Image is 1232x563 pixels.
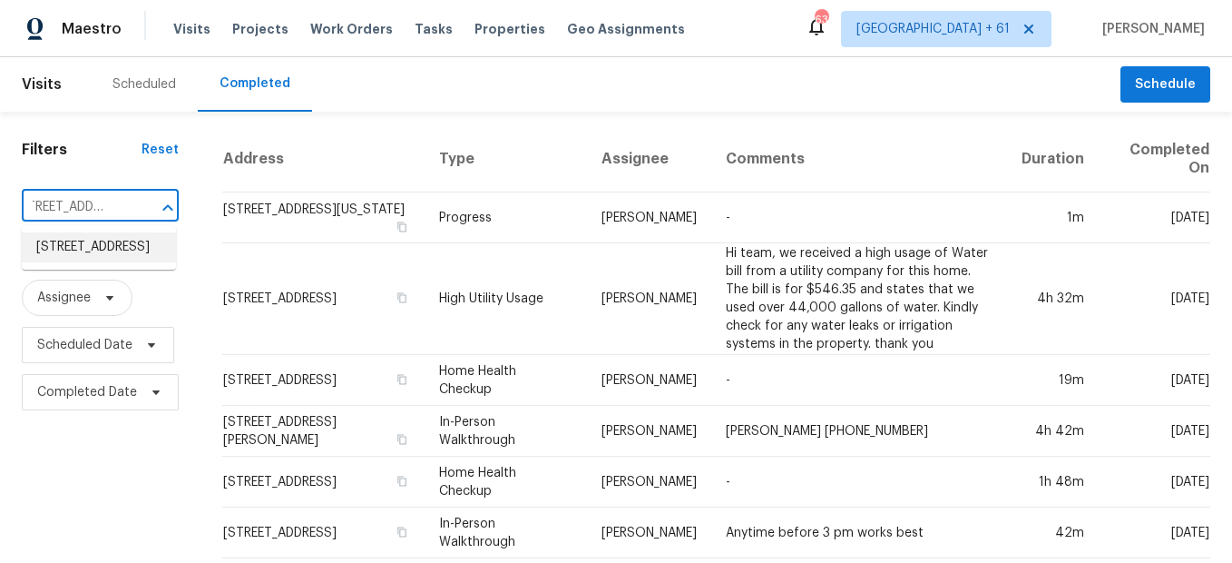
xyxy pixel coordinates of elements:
button: Schedule [1120,66,1210,104]
td: [PERSON_NAME] [587,193,711,243]
td: Hi team, we received a high usage of Water bill from a utility company for this home. The bill is... [711,243,1008,355]
button: Copy Address [394,524,410,540]
h1: Filters [22,141,142,159]
td: Progress [425,193,587,243]
span: [GEOGRAPHIC_DATA] + 61 [856,20,1010,38]
td: [STREET_ADDRESS][US_STATE] [222,193,425,243]
th: Comments [711,126,1008,193]
td: [STREET_ADDRESS] [222,457,425,508]
button: Copy Address [394,371,410,388]
div: 636 [815,11,827,29]
td: - [711,457,1008,508]
div: Scheduled [112,75,176,94]
input: Search for an address... [22,193,128,222]
span: Visits [22,64,62,104]
td: [DATE] [1099,457,1210,508]
th: Assignee [587,126,711,193]
td: [STREET_ADDRESS] [222,355,425,406]
span: Schedule [1135,74,1196,96]
td: - [711,193,1008,243]
td: Home Health Checkup [425,457,587,508]
td: [DATE] [1099,406,1210,457]
td: [PERSON_NAME] [587,355,711,406]
span: [PERSON_NAME] [1095,20,1205,38]
li: [STREET_ADDRESS] [22,232,176,262]
th: Type [425,126,587,193]
span: Scheduled Date [37,336,132,354]
td: - [711,355,1008,406]
td: In-Person Walkthrough [425,508,587,558]
td: [DATE] [1099,243,1210,355]
td: [PERSON_NAME] [PHONE_NUMBER] [711,406,1008,457]
td: [STREET_ADDRESS] [222,243,425,355]
div: Reset [142,141,179,159]
span: Completed Date [37,383,137,401]
button: Copy Address [394,219,410,235]
td: 1h 48m [1007,457,1099,508]
td: [DATE] [1099,508,1210,558]
td: [PERSON_NAME] [587,406,711,457]
td: [STREET_ADDRESS] [222,508,425,558]
span: Properties [474,20,545,38]
span: Assignee [37,289,91,307]
td: [DATE] [1099,355,1210,406]
button: Close [155,195,181,221]
button: Copy Address [394,473,410,489]
span: Projects [232,20,288,38]
th: Duration [1007,126,1099,193]
span: Tasks [415,23,453,35]
td: 4h 42m [1007,406,1099,457]
td: Home Health Checkup [425,355,587,406]
td: [PERSON_NAME] [587,508,711,558]
button: Copy Address [394,290,410,306]
td: 1m [1007,193,1099,243]
span: Work Orders [310,20,393,38]
th: Completed On [1099,126,1210,193]
span: Geo Assignments [567,20,685,38]
button: Copy Address [394,431,410,448]
td: 42m [1007,508,1099,558]
td: 4h 32m [1007,243,1099,355]
span: Visits [173,20,210,38]
td: High Utility Usage [425,243,587,355]
th: Address [222,126,425,193]
td: [PERSON_NAME] [587,457,711,508]
td: In-Person Walkthrough [425,406,587,457]
td: [PERSON_NAME] [587,243,711,355]
span: Maestro [62,20,122,38]
td: 19m [1007,355,1099,406]
td: Anytime before 3 pm works best [711,508,1008,558]
td: [STREET_ADDRESS][PERSON_NAME] [222,406,425,457]
div: Completed [220,74,290,93]
td: [DATE] [1099,193,1210,243]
